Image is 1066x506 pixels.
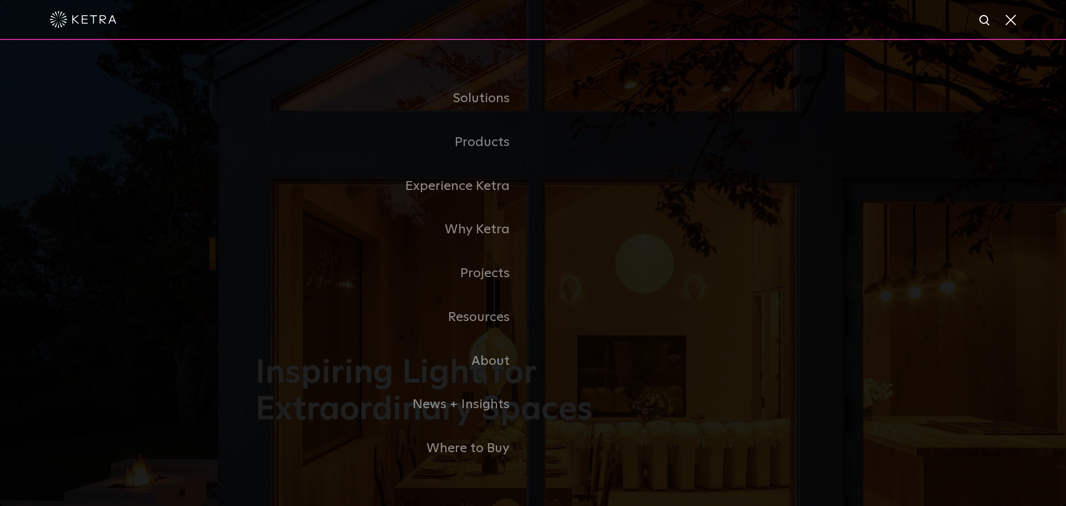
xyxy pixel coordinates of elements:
a: Where to Buy [255,427,533,470]
a: Solutions [255,77,533,121]
a: News + Insights [255,383,533,427]
img: search icon [978,14,992,28]
img: ketra-logo-2019-white [50,11,117,28]
a: Products [255,121,533,164]
div: Navigation Menu [255,77,811,470]
a: About [255,339,533,383]
a: Projects [255,252,533,295]
a: Experience Ketra [255,164,533,208]
a: Resources [255,295,533,339]
a: Why Ketra [255,208,533,252]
